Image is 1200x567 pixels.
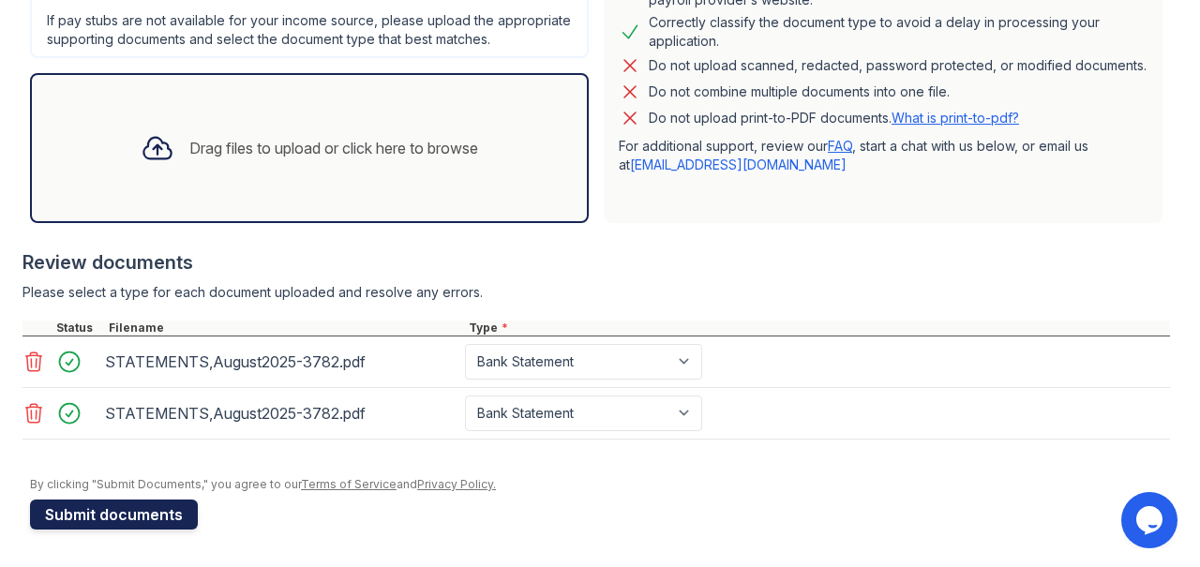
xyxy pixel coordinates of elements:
[417,477,496,491] a: Privacy Policy.
[52,321,105,336] div: Status
[892,110,1019,126] a: What is print-to-pdf?
[649,13,1147,51] div: Correctly classify the document type to avoid a delay in processing your application.
[30,500,198,530] button: Submit documents
[22,283,1170,302] div: Please select a type for each document uploaded and resolve any errors.
[189,137,478,159] div: Drag files to upload or click here to browse
[105,347,457,377] div: STATEMENTS,August2025-3782.pdf
[301,477,397,491] a: Terms of Service
[465,321,1170,336] div: Type
[649,54,1147,77] div: Do not upload scanned, redacted, password protected, or modified documents.
[649,109,1019,127] p: Do not upload print-to-PDF documents.
[630,157,847,172] a: [EMAIL_ADDRESS][DOMAIN_NAME]
[105,398,457,428] div: STATEMENTS,August2025-3782.pdf
[619,137,1147,174] p: For additional support, review our , start a chat with us below, or email us at
[105,321,465,336] div: Filename
[30,477,1170,492] div: By clicking "Submit Documents," you agree to our and
[22,249,1170,276] div: Review documents
[828,138,852,154] a: FAQ
[649,81,950,103] div: Do not combine multiple documents into one file.
[1121,492,1181,548] iframe: chat widget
